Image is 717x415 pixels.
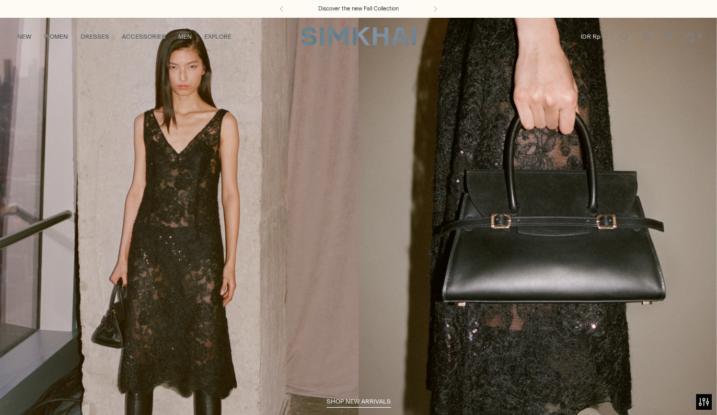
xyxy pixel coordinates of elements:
a: Go to the account page [635,26,656,47]
a: Wishlist [657,26,678,47]
span: 0 [695,31,704,41]
a: WOMEN [44,25,68,48]
a: SIMKHAI [301,26,416,47]
a: EXPLORE [204,25,232,48]
a: Discover the new Fall Collection [318,5,399,13]
a: NEW [17,25,31,48]
span: shop new arrivals [327,398,391,405]
a: Open cart modal [679,26,700,47]
a: shop new arrivals [327,398,391,408]
button: IDR Rp [581,25,610,48]
a: ACCESSORIES [122,25,166,48]
a: Open search modal [614,26,634,47]
a: DRESSES [80,25,109,48]
a: MEN [178,25,192,48]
